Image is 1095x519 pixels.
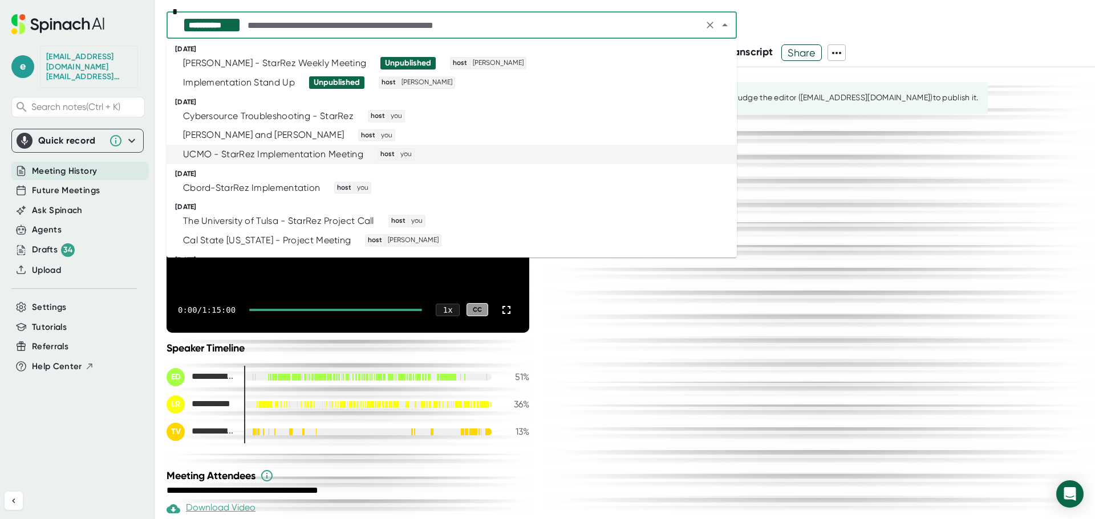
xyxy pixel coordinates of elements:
div: Open Intercom Messenger [1056,480,1084,508]
div: Elijah Dotson [167,368,235,386]
span: host [369,111,387,121]
span: host [359,130,377,141]
div: 13 % [501,426,529,437]
div: Meeting Attendees [167,469,532,483]
div: Cal State [US_STATE] - Project Meeting [183,235,351,246]
span: host [335,183,353,193]
div: edotson@starrez.com edotson@starrez.com [46,52,132,82]
div: 51 % [501,371,529,382]
div: Download Video [167,502,255,516]
button: Future Meetings [32,184,100,197]
div: Tolis Venianakis [167,423,235,441]
div: LR [167,395,185,414]
div: [DATE] [175,203,737,211]
div: Cybersource Troubleshooting - StarRez [183,111,354,122]
span: [PERSON_NAME] [471,58,525,68]
div: Speaker Timeline [167,342,529,354]
button: Collapse sidebar [5,492,23,510]
div: [PERSON_NAME] - StarRez Weekly Meeting [183,58,366,69]
div: Drafts [32,243,75,257]
button: Transcript [724,44,773,60]
button: Meeting History [32,165,97,178]
button: Agents [32,223,62,236]
div: ED [167,368,185,386]
span: host [380,77,398,88]
div: 0:00 / 1:15:00 [178,305,236,314]
button: Drafts 34 [32,243,75,257]
div: [DATE] [175,256,737,264]
button: Ask Spinach [32,204,83,217]
span: you [379,130,394,141]
span: host [366,235,384,246]
div: [DATE] [175,45,737,54]
button: Settings [32,301,67,314]
div: [DATE] [175,98,737,107]
button: Close [717,17,733,33]
button: Clear [702,17,718,33]
span: Transcript [724,46,773,58]
span: you [399,149,413,160]
div: [DATE] [175,170,737,178]
span: Search notes (Ctrl + K) [31,101,141,112]
span: host [390,216,407,226]
span: Share [782,43,821,63]
div: TV [167,423,185,441]
span: host [451,58,469,68]
button: Upload [32,264,61,277]
div: Cbord-StarRez Implementation [183,182,320,194]
div: UCMO - StarRez Implementation Meeting [183,149,363,160]
div: The University of Tulsa - StarRez Project Call [183,215,374,227]
div: This summary is still being edited. You can nudge the editor ([EMAIL_ADDRESS][DOMAIN_NAME]) to pu... [574,93,979,103]
span: host [379,149,396,160]
div: 1 x [436,304,460,316]
button: Tutorials [32,321,67,334]
span: you [409,216,424,226]
span: [PERSON_NAME] [400,77,454,88]
div: LeAnne Ryan [167,395,235,414]
div: [PERSON_NAME] and [PERSON_NAME] [183,129,344,141]
span: Help Center [32,360,82,373]
div: Unpublished [385,58,431,68]
div: 36 % [501,399,529,410]
button: Share [781,44,822,61]
div: Implementation Stand Up [183,77,295,88]
div: CC [467,303,488,316]
button: Referrals [32,340,68,353]
span: you [355,183,370,193]
div: 34 [61,243,75,257]
span: [PERSON_NAME] [386,235,440,246]
button: Help Center [32,360,94,373]
div: Quick record [38,135,103,146]
span: e [11,55,34,78]
span: you [389,111,404,121]
div: Quick record [17,129,139,152]
div: Unpublished [314,77,360,88]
